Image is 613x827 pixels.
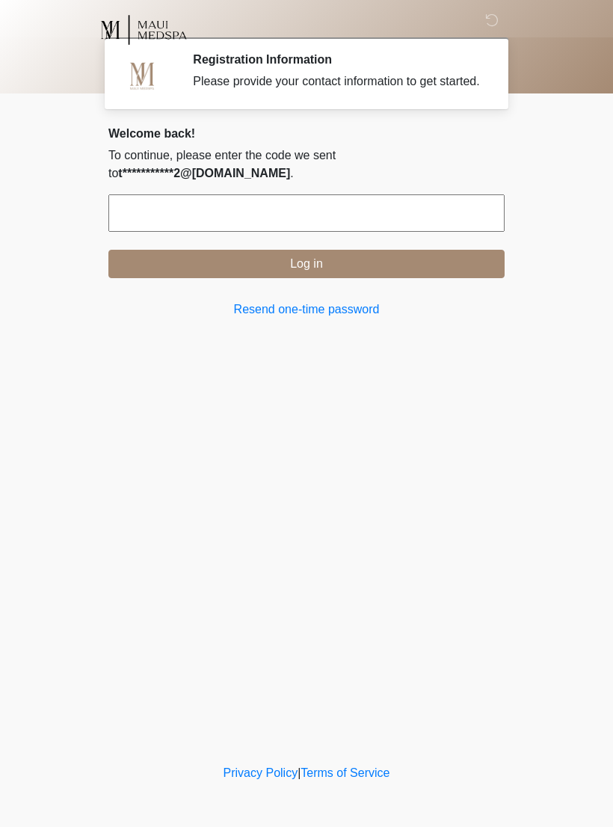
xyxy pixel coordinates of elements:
a: Resend one-time password [108,301,505,319]
p: To continue, please enter the code we sent to . [108,147,505,182]
a: Privacy Policy [224,766,298,779]
a: Terms of Service [301,766,389,779]
img: Agent Avatar [120,52,164,97]
h2: Welcome back! [108,126,505,141]
a: | [298,766,301,779]
img: Maui MedSpa Logo [93,11,193,49]
div: Please provide your contact information to get started. [193,73,482,90]
button: Log in [108,250,505,278]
